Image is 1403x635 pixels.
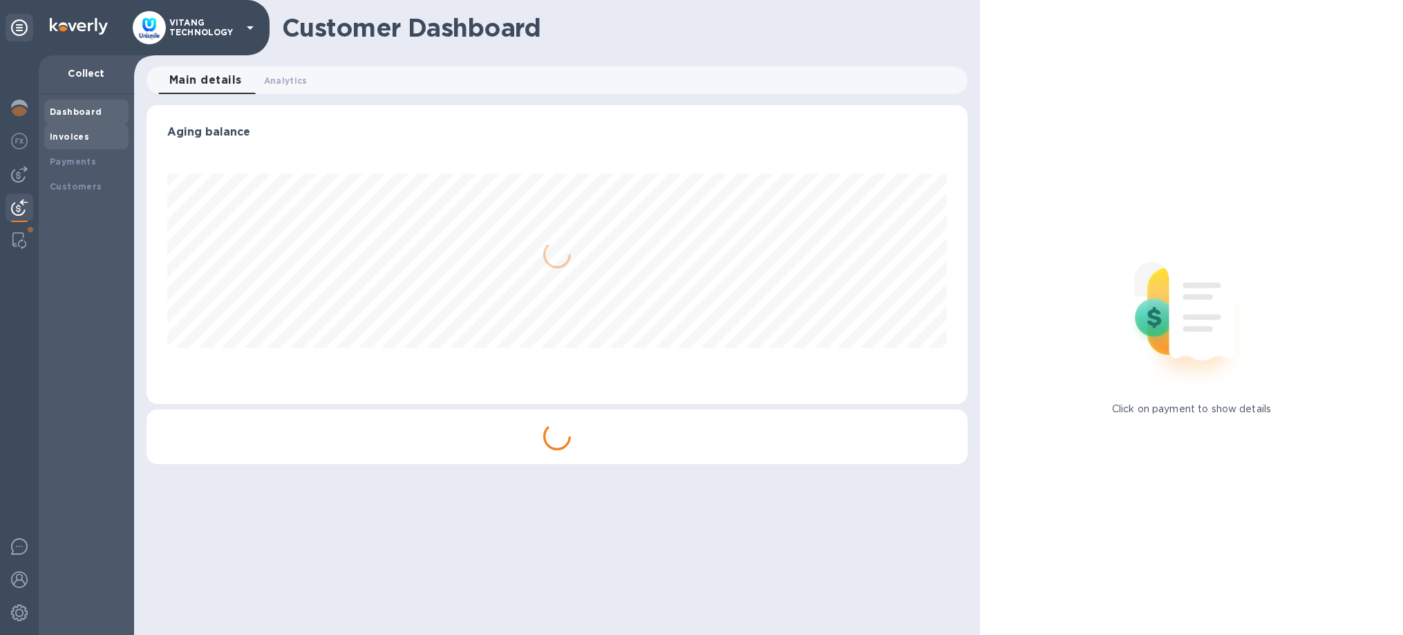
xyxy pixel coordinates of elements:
[50,18,108,35] img: Logo
[11,133,28,149] img: Foreign exchange
[50,107,102,117] b: Dashboard
[6,14,33,42] div: Unpin categories
[50,156,96,167] b: Payments
[50,66,123,80] p: Collect
[169,18,238,37] p: VITANG TECHNOLOGY
[169,71,242,90] span: Main details
[282,13,958,42] h1: Customer Dashboard
[167,126,947,139] h3: Aging balance
[50,131,89,142] b: Invoices
[1112,402,1271,416] p: Click on payment to show details
[50,181,102,192] b: Customers
[264,73,308,88] span: Analytics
